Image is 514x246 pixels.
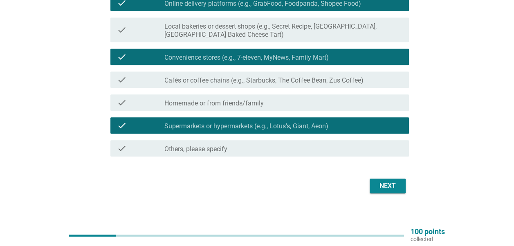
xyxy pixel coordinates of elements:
label: Others, please specify [164,145,227,153]
i: check [117,52,127,62]
label: Homemade or from friends/family [164,99,264,107]
label: Cafés or coffee chains (e.g., Starbucks, The Coffee Bean, Zus Coffee) [164,76,364,85]
i: check [117,75,127,85]
p: 100 points [411,228,445,235]
button: Next [370,179,406,193]
i: check [117,98,127,107]
i: check [117,21,127,39]
label: Local bakeries or dessert shops (e.g., Secret Recipe, [GEOGRAPHIC_DATA], [GEOGRAPHIC_DATA] Baked ... [164,22,402,39]
i: check [117,143,127,153]
label: Supermarkets or hypermarkets (e.g., Lotus's, Giant, Aeon) [164,122,328,130]
div: Next [376,181,399,191]
label: Convenience stores (e.g., 7-eleven, MyNews, Family Mart) [164,54,329,62]
p: collected [411,235,445,243]
i: check [117,121,127,130]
